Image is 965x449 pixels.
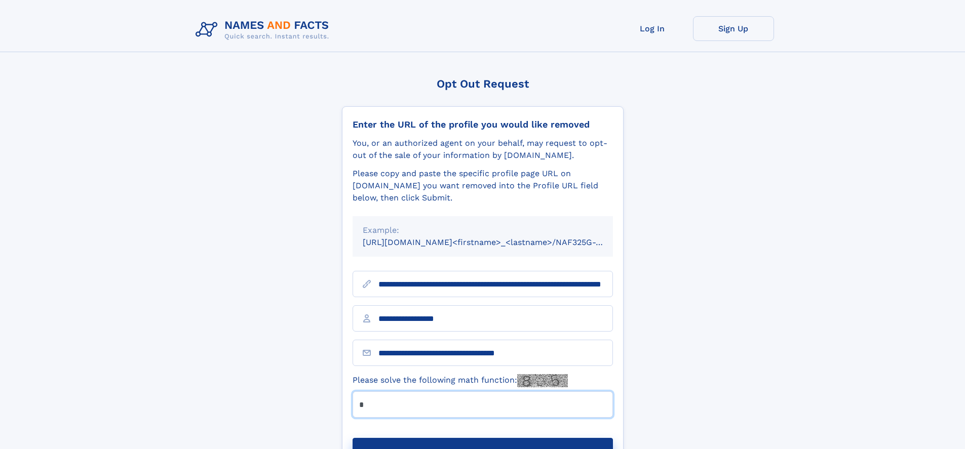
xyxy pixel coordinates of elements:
[353,119,613,130] div: Enter the URL of the profile you would like removed
[353,137,613,161] div: You, or an authorized agent on your behalf, may request to opt-out of the sale of your informatio...
[342,77,624,90] div: Opt Out Request
[612,16,693,41] a: Log In
[353,168,613,204] div: Please copy and paste the specific profile page URL on [DOMAIN_NAME] you want removed into the Pr...
[191,16,337,44] img: Logo Names and Facts
[363,237,632,247] small: [URL][DOMAIN_NAME]<firstname>_<lastname>/NAF325G-xxxxxxxx
[363,224,603,236] div: Example:
[353,374,568,387] label: Please solve the following math function:
[693,16,774,41] a: Sign Up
